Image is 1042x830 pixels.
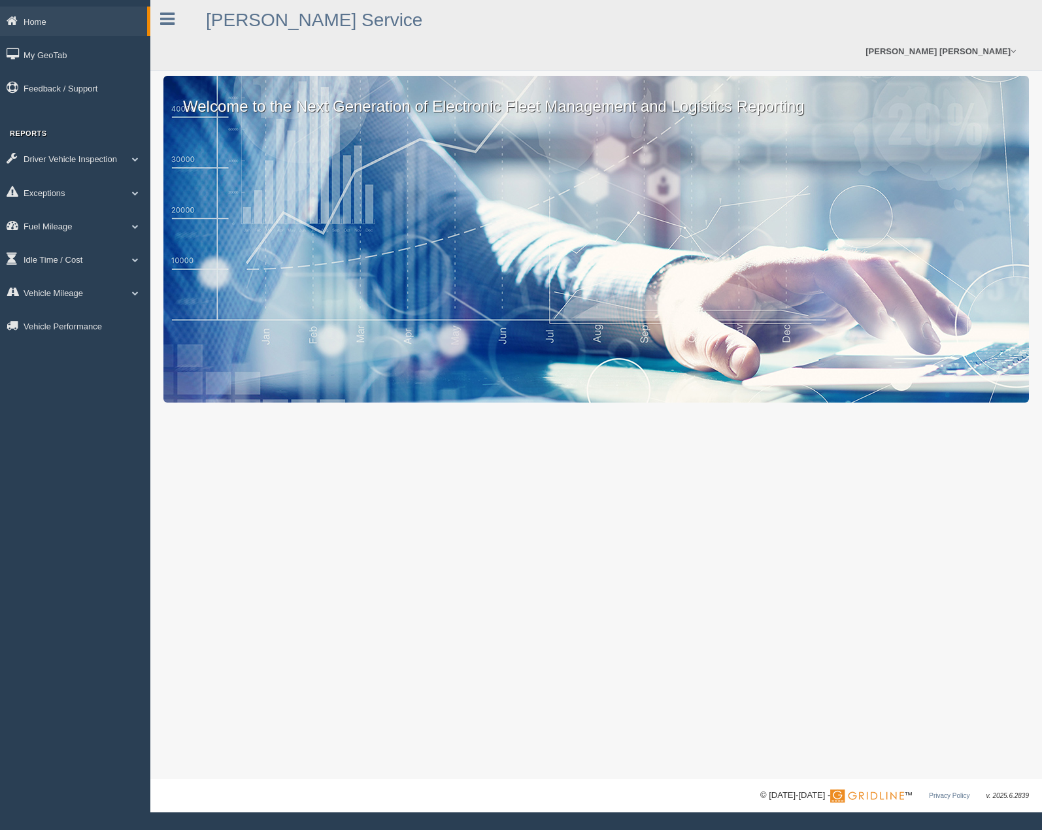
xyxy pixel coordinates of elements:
a: Privacy Policy [929,792,969,799]
img: Gridline [830,789,904,803]
p: Welcome to the Next Generation of Electronic Fleet Management and Logistics Reporting [163,76,1029,118]
a: [PERSON_NAME] Service [206,10,422,30]
span: v. 2025.6.2839 [986,792,1029,799]
div: © [DATE]-[DATE] - ™ [760,789,1029,803]
a: [PERSON_NAME] [PERSON_NAME] [859,33,1022,70]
